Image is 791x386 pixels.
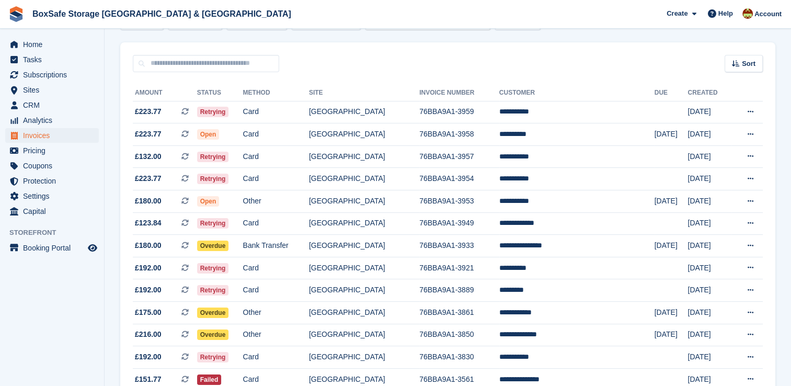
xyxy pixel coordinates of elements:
td: [GEOGRAPHIC_DATA] [309,101,419,123]
td: [DATE] [687,123,731,146]
td: [GEOGRAPHIC_DATA] [309,302,419,324]
a: menu [5,37,99,52]
td: Other [243,190,309,213]
span: Analytics [23,113,86,128]
td: [DATE] [655,235,688,257]
a: menu [5,98,99,112]
td: 76BBA9A1-3959 [419,101,499,123]
a: menu [5,67,99,82]
td: Card [243,168,309,190]
span: £175.00 [135,307,162,318]
td: [DATE] [687,190,731,213]
td: 76BBA9A1-3957 [419,145,499,168]
span: Storefront [9,228,104,238]
td: 76BBA9A1-3954 [419,168,499,190]
span: £132.00 [135,151,162,162]
span: Protection [23,174,86,188]
td: 76BBA9A1-3933 [419,235,499,257]
td: 76BBA9A1-3830 [419,346,499,369]
td: Other [243,324,309,346]
td: [GEOGRAPHIC_DATA] [309,168,419,190]
td: Other [243,302,309,324]
span: £223.77 [135,129,162,140]
td: [GEOGRAPHIC_DATA] [309,190,419,213]
span: Subscriptions [23,67,86,82]
td: [GEOGRAPHIC_DATA] [309,324,419,346]
td: 76BBA9A1-3861 [419,302,499,324]
a: menu [5,143,99,158]
td: [DATE] [687,168,731,190]
span: £180.00 [135,196,162,207]
td: [DATE] [687,235,731,257]
td: [DATE] [687,346,731,369]
td: [GEOGRAPHIC_DATA] [309,212,419,235]
td: 76BBA9A1-3953 [419,190,499,213]
td: [DATE] [655,324,688,346]
td: 76BBA9A1-3850 [419,324,499,346]
td: [DATE] [687,324,731,346]
span: £192.00 [135,351,162,362]
a: menu [5,113,99,128]
a: menu [5,174,99,188]
img: stora-icon-8386f47178a22dfd0bd8f6a31ec36ba5ce8667c1dd55bd0f319d3a0aa187defe.svg [8,6,24,22]
a: menu [5,52,99,67]
a: menu [5,189,99,203]
span: Overdue [197,308,229,318]
td: Card [243,279,309,302]
span: Retrying [197,107,229,117]
td: Card [243,346,309,369]
td: Card [243,257,309,279]
span: Open [197,129,220,140]
th: Amount [133,85,197,101]
span: Retrying [197,152,229,162]
span: Sort [742,59,755,69]
td: 76BBA9A1-3958 [419,123,499,146]
td: [DATE] [655,190,688,213]
span: Failed [197,374,222,385]
th: Site [309,85,419,101]
span: Pricing [23,143,86,158]
td: [GEOGRAPHIC_DATA] [309,346,419,369]
a: Preview store [86,242,99,254]
span: £223.77 [135,173,162,184]
td: [GEOGRAPHIC_DATA] [309,279,419,302]
span: Create [667,8,687,19]
th: Method [243,85,309,101]
td: [DATE] [687,257,731,279]
td: 76BBA9A1-3949 [419,212,499,235]
th: Invoice Number [419,85,499,101]
span: Retrying [197,285,229,296]
img: Kim [742,8,753,19]
td: Card [243,101,309,123]
span: Settings [23,189,86,203]
span: Retrying [197,174,229,184]
th: Due [655,85,688,101]
td: [DATE] [655,123,688,146]
td: Card [243,123,309,146]
span: £216.00 [135,329,162,340]
span: Account [754,9,782,19]
span: CRM [23,98,86,112]
td: 76BBA9A1-3921 [419,257,499,279]
td: [DATE] [687,101,731,123]
td: [DATE] [687,212,731,235]
span: Help [718,8,733,19]
span: Capital [23,204,86,219]
td: [DATE] [687,279,731,302]
td: [GEOGRAPHIC_DATA] [309,235,419,257]
td: [DATE] [687,145,731,168]
a: BoxSafe Storage [GEOGRAPHIC_DATA] & [GEOGRAPHIC_DATA] [28,5,295,22]
td: [GEOGRAPHIC_DATA] [309,145,419,168]
td: Card [243,145,309,168]
span: Tasks [23,52,86,67]
td: 76BBA9A1-3889 [419,279,499,302]
span: Retrying [197,352,229,362]
span: Coupons [23,158,86,173]
span: Retrying [197,263,229,274]
td: Card [243,212,309,235]
td: [DATE] [687,302,731,324]
span: Retrying [197,218,229,229]
th: Customer [499,85,655,101]
a: menu [5,241,99,255]
a: menu [5,83,99,97]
